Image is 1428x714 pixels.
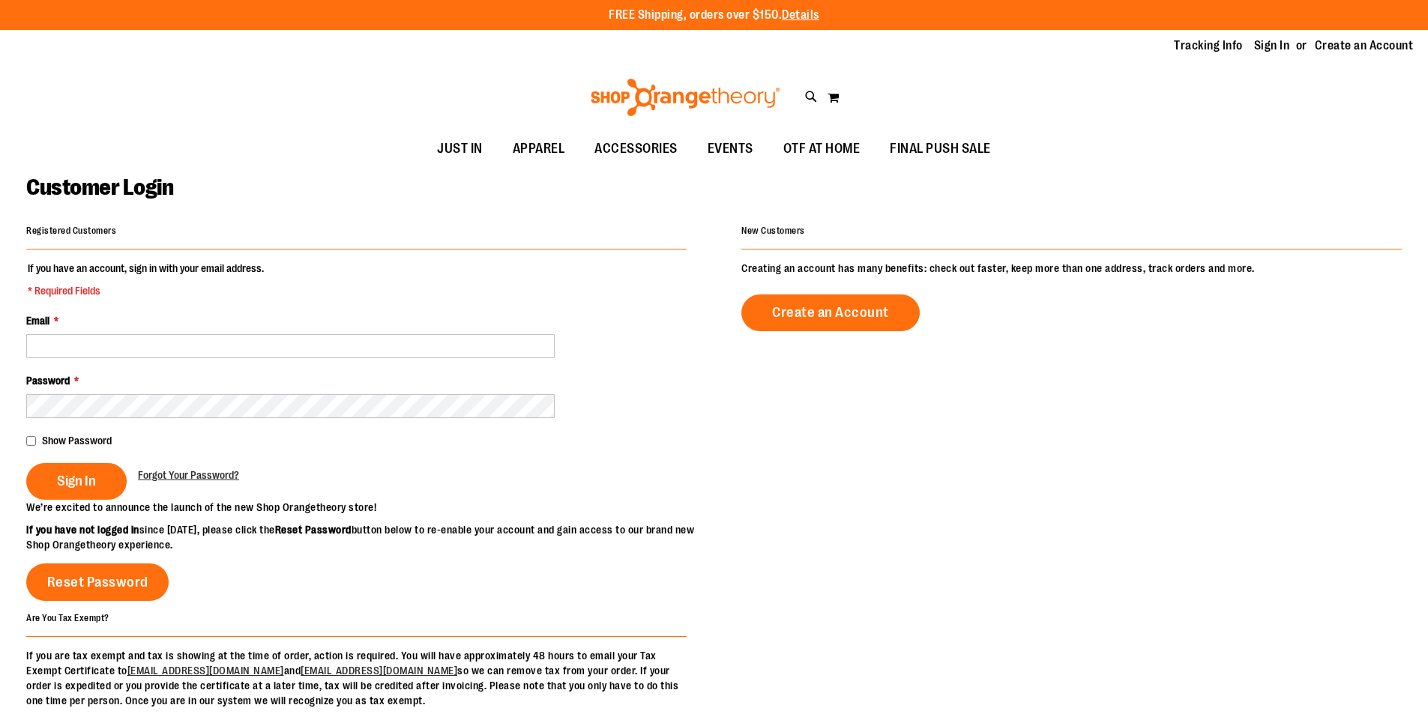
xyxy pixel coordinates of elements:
p: since [DATE], please click the button below to re-enable your account and gain access to our bran... [26,522,714,552]
span: EVENTS [708,132,753,166]
span: Show Password [42,435,112,447]
a: Tracking Info [1174,37,1243,54]
a: [EMAIL_ADDRESS][DOMAIN_NAME] [301,665,457,677]
a: ACCESSORIES [579,132,693,166]
a: Reset Password [26,563,169,601]
span: OTF AT HOME [783,132,861,166]
strong: If you have not logged in [26,524,139,536]
strong: New Customers [741,226,805,236]
span: FINAL PUSH SALE [890,132,991,166]
p: Creating an account has many benefits: check out faster, keep more than one address, track orders... [741,261,1402,276]
span: Reset Password [47,574,148,590]
span: Forgot Your Password? [138,469,239,481]
span: Sign In [57,473,96,489]
span: Password [26,375,70,387]
span: Create an Account [772,304,889,321]
a: [EMAIL_ADDRESS][DOMAIN_NAME] [127,665,284,677]
strong: Reset Password [275,524,352,536]
strong: Are You Tax Exempt? [26,612,109,623]
img: Shop Orangetheory [588,79,783,116]
a: Create an Account [741,294,920,331]
span: * Required Fields [28,283,264,298]
a: Details [782,8,819,22]
strong: Registered Customers [26,226,116,236]
span: Customer Login [26,175,173,200]
p: FREE Shipping, orders over $150. [609,7,819,24]
span: ACCESSORIES [594,132,678,166]
button: Sign In [26,463,127,500]
span: Email [26,315,49,327]
p: If you are tax exempt and tax is showing at the time of order, action is required. You will have ... [26,648,687,708]
span: JUST IN [437,132,483,166]
a: APPAREL [498,132,580,166]
a: Forgot Your Password? [138,468,239,482]
legend: If you have an account, sign in with your email address. [26,261,265,298]
a: JUST IN [422,132,498,166]
a: FINAL PUSH SALE [875,132,1006,166]
a: EVENTS [693,132,768,166]
p: We’re excited to announce the launch of the new Shop Orangetheory store! [26,500,714,515]
span: APPAREL [513,132,565,166]
a: Create an Account [1315,37,1414,54]
a: Sign In [1254,37,1290,54]
a: OTF AT HOME [768,132,876,166]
